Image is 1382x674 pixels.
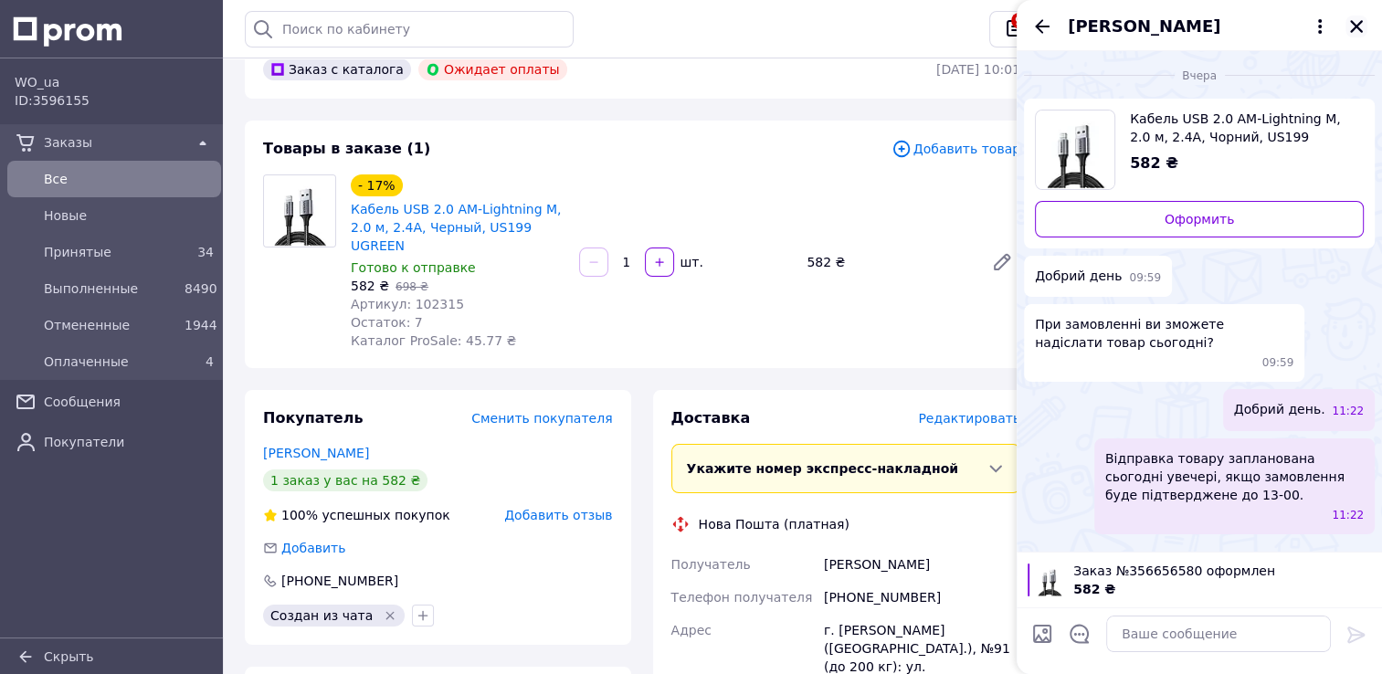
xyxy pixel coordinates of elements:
span: Выполненные [44,279,177,298]
span: Покупатель [263,409,363,427]
span: Каталог ProSale: 45.77 ₴ [351,333,516,348]
span: 11:22 11.08.2025 [1332,404,1364,419]
img: 6523109018_w80_h80_kabel-usb-20.jpg [1036,111,1114,189]
a: Кабель USB 2.0 AM-Lightning M, 2.0 м, 2.4A, Черный, US199 UGREEN [351,202,561,253]
span: Готово к отправке [351,260,476,275]
div: Нова Пошта (платная) [694,515,854,533]
span: Добрий день. [1234,400,1325,419]
button: [PERSON_NAME] [1068,15,1331,38]
a: [PERSON_NAME] [263,446,369,460]
span: Адрес [671,623,712,637]
span: Добрий день [1035,267,1122,286]
span: Отмененные [44,316,177,334]
span: 698 ₴ [396,280,428,293]
span: [PERSON_NAME] [1068,15,1220,38]
div: Заказ с каталога [263,58,411,80]
span: Редактировать [918,411,1020,426]
button: Открыть шаблоны ответов [1068,622,1092,646]
span: 4 [206,354,214,369]
img: 6523109018_w100_h100_kabel-usb-20.jpg [1033,563,1066,596]
span: При замовленні ви зможете надіслати товар сьогодні? [1035,315,1293,352]
span: 582 ₴ [351,279,389,293]
span: Добавить [281,541,345,555]
span: Создан из чата [270,608,373,623]
a: Оформить [1035,201,1364,237]
span: 11:22 11.08.2025 [1332,508,1364,523]
span: Получатель [671,557,751,572]
div: шт. [676,253,705,271]
span: 8490 [185,281,217,296]
span: Скрыть [44,649,94,664]
span: Все [44,170,214,188]
time: [DATE] 10:01 [936,62,1020,77]
span: Сообщения [44,393,214,411]
span: 09:59 11.08.2025 [1129,270,1161,286]
div: - 17% [351,174,403,196]
span: Вчера [1175,68,1224,84]
span: 1944 [185,318,217,332]
span: Телефон получателя [671,590,813,605]
a: Редактировать [984,244,1020,280]
div: [PHONE_NUMBER] [820,581,1024,614]
input: Поиск по кабинету [245,11,574,47]
div: [PERSON_NAME] [820,548,1024,581]
img: Кабель USB 2.0 AM-Lightning M, 2.0 м, 2.4A, Черный, US199 UGREEN [264,175,335,247]
span: Укажите номер экспресс-накладной [687,461,959,476]
span: Товары в заказе (1) [263,140,430,157]
div: [PHONE_NUMBER] [280,572,400,590]
span: Новые [44,206,214,225]
span: Покупатели [44,433,214,451]
button: 9+Чат [989,11,1073,47]
span: Кабель USB 2.0 AM-Lightning M, 2.0 м, 2.4A, Чорний, US199 UGREEN [1130,110,1349,146]
div: успешных покупок [263,506,450,524]
span: Заказ №356656580 оформлен [1073,562,1371,580]
span: Сменить покупателя [471,411,612,426]
div: 582 ₴ [799,249,976,275]
span: 34 [197,245,214,259]
button: Назад [1031,16,1053,37]
span: Відправка товару запланована сьогодні увечері, якщо замовлення буде підтверджене до 13-00. [1105,449,1364,504]
span: Остаток: 7 [351,315,423,330]
span: Принятые [44,243,177,261]
span: Оплаченные [44,353,177,371]
svg: Удалить метку [383,608,397,623]
span: Доставка [671,409,751,427]
span: 09:59 11.08.2025 [1262,355,1294,371]
div: 11.08.2025 [1024,66,1375,84]
span: Заказы [44,133,185,152]
button: Закрыть [1345,16,1367,37]
span: 582 ₴ [1130,154,1178,172]
span: 582 ₴ [1073,582,1115,596]
span: Добавить товар [891,139,1020,159]
span: WO_ua [15,73,214,91]
span: 100% [281,508,318,522]
div: Ожидает оплаты [418,58,567,80]
span: Артикул: 102315 [351,297,464,311]
span: ID: 3596155 [15,93,90,108]
div: 1 заказ у вас на 582 ₴ [263,469,427,491]
a: Посмотреть товар [1035,110,1364,190]
span: Добавить отзыв [504,508,612,522]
